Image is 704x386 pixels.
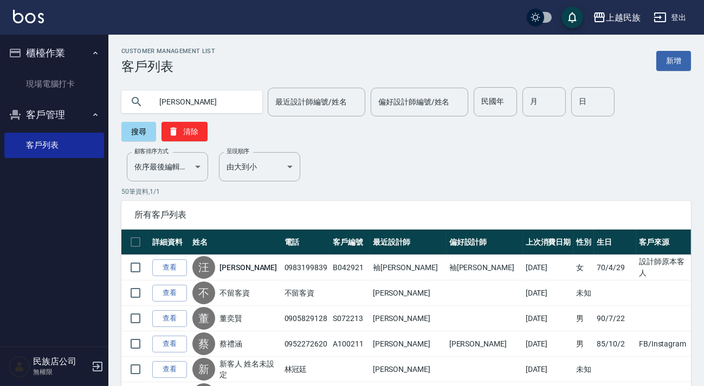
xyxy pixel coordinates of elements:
td: 男 [573,306,594,331]
td: 男 [573,331,594,357]
img: Person [9,356,30,377]
td: 未知 [573,280,594,306]
a: 新客人 姓名未設定 [219,358,279,380]
label: 呈現順序 [227,147,249,155]
th: 偏好設計師 [447,230,523,255]
a: [PERSON_NAME] [219,262,277,273]
td: 0983199839 [282,255,331,280]
th: 上次消費日期 [523,230,574,255]
button: 搜尋 [121,122,156,141]
button: 清除 [162,122,208,141]
td: FB/Instagram [636,331,691,357]
td: 女 [573,255,594,280]
div: 蔡 [192,332,215,355]
td: [PERSON_NAME] [370,331,447,357]
td: 0952272620 [282,331,331,357]
button: 登出 [649,8,691,28]
a: 新增 [656,51,691,71]
a: 查看 [152,259,187,276]
td: 袖[PERSON_NAME] [447,255,523,280]
span: 所有客戶列表 [134,210,678,220]
div: 上越民族 [606,11,641,24]
td: 未知 [573,357,594,382]
label: 顧客排序方式 [134,147,169,155]
td: B042921 [330,255,370,280]
td: 0905829128 [282,306,331,331]
td: [PERSON_NAME] [447,331,523,357]
button: 櫃檯作業 [4,39,104,67]
td: [DATE] [523,280,574,306]
a: 現場電腦打卡 [4,71,104,96]
div: 汪 [192,256,215,279]
th: 生日 [594,230,636,255]
th: 詳細資料 [150,230,190,255]
td: [DATE] [523,331,574,357]
td: 設計師原本客人 [636,255,691,280]
td: [DATE] [523,255,574,280]
input: 搜尋關鍵字 [152,87,254,116]
td: S072213 [330,306,370,331]
td: 85/10/2 [594,331,636,357]
th: 性別 [573,230,594,255]
button: 上越民族 [589,6,645,29]
th: 姓名 [190,230,282,255]
td: [DATE] [523,306,574,331]
th: 最近設計師 [370,230,447,255]
a: 查看 [152,310,187,327]
a: 查看 [152,361,187,378]
td: [PERSON_NAME] [370,280,447,306]
h2: Customer Management List [121,48,215,55]
th: 電話 [282,230,331,255]
a: 查看 [152,336,187,352]
p: 無權限 [33,367,88,377]
h3: 客戶列表 [121,59,215,74]
div: 董 [192,307,215,330]
a: 客戶列表 [4,133,104,158]
td: 不留客資 [282,280,331,306]
td: 90/7/22 [594,306,636,331]
a: 蔡禮涵 [219,338,242,349]
a: 董奕賢 [219,313,242,324]
button: 客戶管理 [4,101,104,129]
td: 70/4/29 [594,255,636,280]
p: 50 筆資料, 1 / 1 [121,187,691,197]
td: [DATE] [523,357,574,382]
h5: 民族店公司 [33,356,88,367]
div: 依序最後編輯時間 [127,152,208,181]
th: 客戶來源 [636,230,691,255]
div: 新 [192,358,215,381]
a: 不留客資 [219,287,250,298]
td: A100211 [330,331,370,357]
a: 查看 [152,285,187,302]
div: 不 [192,282,215,304]
th: 客戶編號 [330,230,370,255]
td: 林冠廷 [282,357,331,382]
div: 由大到小 [219,152,300,181]
button: save [561,6,583,28]
td: 袖[PERSON_NAME] [370,255,447,280]
img: Logo [13,10,44,23]
td: [PERSON_NAME] [370,357,447,382]
td: [PERSON_NAME] [370,306,447,331]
